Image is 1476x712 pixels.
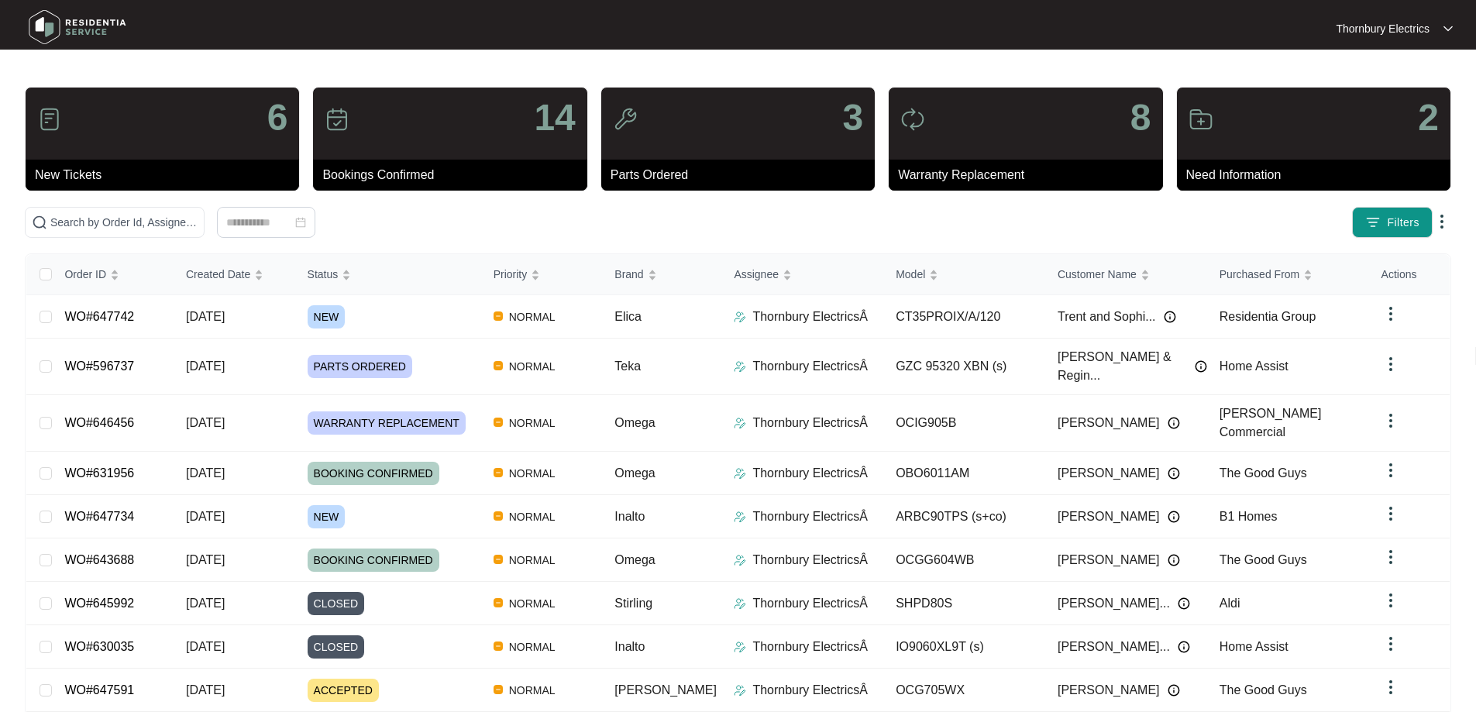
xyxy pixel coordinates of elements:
img: icon [1189,107,1213,132]
td: CT35PROIX/A/120 [883,295,1045,339]
span: [DATE] [186,683,225,697]
img: dropdown arrow [1381,504,1400,523]
img: icon [900,107,925,132]
img: Assigner Icon [734,467,746,480]
td: GZC 95320 XBN (s) [883,339,1045,395]
img: Vercel Logo [494,511,503,521]
span: NORMAL [503,507,562,526]
td: OCG705WX [883,669,1045,712]
span: [DATE] [186,416,225,429]
span: [PERSON_NAME]... [1058,638,1170,656]
img: Vercel Logo [494,361,503,370]
img: Assigner Icon [734,511,746,523]
th: Order ID [52,254,174,295]
span: Home Assist [1220,640,1288,653]
a: WO#643688 [64,553,134,566]
span: [DATE] [186,553,225,566]
span: [DATE] [186,466,225,480]
span: Filters [1387,215,1419,231]
img: dropdown arrow [1443,25,1453,33]
span: NORMAL [503,594,562,613]
td: OCIG905B [883,395,1045,452]
p: New Tickets [35,166,299,184]
p: Thornbury ElectricsÂ [752,551,868,569]
span: Assignee [734,266,779,283]
img: Assigner Icon [734,684,746,697]
p: Thornbury ElectricsÂ [752,638,868,656]
img: Assigner Icon [734,311,746,323]
span: B1 Homes [1220,510,1278,523]
img: Vercel Logo [494,418,503,427]
img: Assigner Icon [734,554,746,566]
img: dropdown arrow [1381,411,1400,430]
span: [DATE] [186,597,225,610]
img: dropdown arrow [1433,212,1451,231]
span: [PERSON_NAME] Commercial [1220,407,1322,439]
span: Purchased From [1220,266,1299,283]
span: Customer Name [1058,266,1137,283]
span: NORMAL [503,551,562,569]
img: Vercel Logo [494,598,503,607]
span: ACCEPTED [308,679,379,702]
p: 8 [1130,99,1151,136]
span: [PERSON_NAME] [614,683,717,697]
span: Inalto [614,510,645,523]
span: Created Date [186,266,250,283]
span: CLOSED [308,635,365,659]
th: Priority [481,254,603,295]
span: Teka [614,359,641,373]
span: NORMAL [503,308,562,326]
p: Thornbury ElectricsÂ [752,594,868,613]
a: WO#596737 [64,359,134,373]
a: WO#645992 [64,597,134,610]
th: Purchased From [1207,254,1369,295]
img: icon [37,107,62,132]
a: WO#630035 [64,640,134,653]
span: Residentia Group [1220,310,1316,323]
img: Vercel Logo [494,311,503,321]
span: NEW [308,505,346,528]
span: Brand [614,266,643,283]
span: Omega [614,466,655,480]
td: SHPD80S [883,582,1045,625]
p: Thornbury ElectricsÂ [752,507,868,526]
span: BOOKING CONFIRMED [308,549,439,572]
p: 2 [1418,99,1439,136]
a: WO#631956 [64,466,134,480]
span: [PERSON_NAME] [1058,551,1160,569]
span: [PERSON_NAME] [1058,507,1160,526]
img: dropdown arrow [1381,678,1400,697]
span: Status [308,266,339,283]
img: Info icon [1178,597,1190,610]
p: Parts Ordered [611,166,875,184]
img: Info icon [1168,417,1180,429]
p: Thornbury ElectricsÂ [752,414,868,432]
span: Model [896,266,925,283]
button: filter iconFilters [1352,207,1433,238]
span: Stirling [614,597,652,610]
p: Bookings Confirmed [322,166,587,184]
img: Info icon [1168,554,1180,566]
img: dropdown arrow [1381,304,1400,323]
span: The Good Guys [1220,683,1307,697]
span: The Good Guys [1220,553,1307,566]
img: Vercel Logo [494,685,503,694]
img: Info icon [1164,311,1176,323]
p: Thornbury ElectricsÂ [752,357,868,376]
span: Inalto [614,640,645,653]
img: residentia service logo [23,4,132,50]
span: [PERSON_NAME] [1058,464,1160,483]
span: WARRANTY REPLACEMENT [308,411,466,435]
th: Status [295,254,481,295]
img: Assigner Icon [734,597,746,610]
td: OCGG604WB [883,538,1045,582]
span: Order ID [64,266,106,283]
img: Info icon [1168,511,1180,523]
span: Aldi [1220,597,1240,610]
img: Info icon [1168,467,1180,480]
p: 3 [842,99,863,136]
p: 14 [534,99,575,136]
img: dropdown arrow [1381,355,1400,373]
span: [DATE] [186,359,225,373]
p: 6 [267,99,288,136]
